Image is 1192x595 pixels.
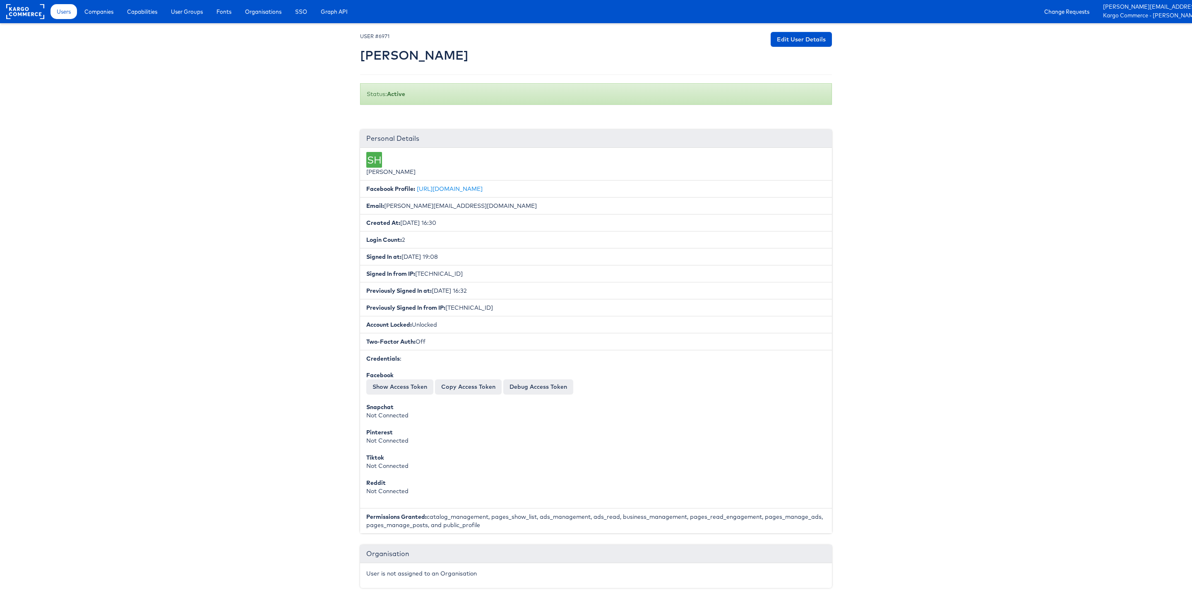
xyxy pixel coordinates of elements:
[366,219,400,226] b: Created At:
[360,130,832,148] div: Personal Details
[366,428,826,445] div: Not Connected
[127,7,157,16] span: Capabilities
[366,304,445,311] b: Previously Signed In from IP:
[84,7,113,16] span: Companies
[121,4,163,19] a: Capabilities
[1103,3,1186,12] a: [PERSON_NAME][EMAIL_ADDRESS][PERSON_NAME][DOMAIN_NAME]
[366,270,415,277] b: Signed In from IP:
[366,453,826,470] div: Not Connected
[245,7,281,16] span: Organisations
[360,316,832,333] li: Unlocked
[360,265,832,282] li: [TECHNICAL_ID]
[360,248,832,265] li: [DATE] 19:08
[289,4,313,19] a: SSO
[366,569,826,578] p: User is not assigned to an Organisation
[210,4,238,19] a: Fonts
[366,338,416,345] b: Two-Factor Auth:
[50,4,77,19] a: Users
[239,4,288,19] a: Organisations
[366,355,400,362] b: Credentials
[360,48,469,62] h2: [PERSON_NAME]
[366,479,386,487] b: Reddit
[435,379,502,394] button: Copy Access Token
[366,379,433,394] button: Show Access Token
[1038,4,1096,19] a: Change Requests
[321,7,348,16] span: Graph API
[366,321,412,328] b: Account Locked:
[57,7,71,16] span: Users
[360,197,832,214] li: [PERSON_NAME][EMAIL_ADDRESS][DOMAIN_NAME]
[387,90,405,98] b: Active
[366,454,384,461] b: Tiktok
[366,513,427,520] b: Permissions Granted:
[315,4,354,19] a: Graph API
[165,4,209,19] a: User Groups
[366,429,393,436] b: Pinterest
[360,350,832,508] li: :
[360,33,389,39] small: USER #6971
[1103,12,1186,20] a: Kargo Commerce - [PERSON_NAME]
[366,287,432,294] b: Previously Signed In at:
[360,299,832,316] li: [TECHNICAL_ID]
[360,282,832,299] li: [DATE] 16:32
[171,7,203,16] span: User Groups
[360,83,832,105] div: Status:
[366,479,826,495] div: Not Connected
[771,32,832,47] a: Edit User Details
[360,148,832,181] li: [PERSON_NAME]
[503,379,573,394] a: Debug Access Token
[366,185,415,193] b: Facebook Profile:
[216,7,231,16] span: Fonts
[417,185,483,193] a: [URL][DOMAIN_NAME]
[366,202,384,210] b: Email:
[360,545,832,563] div: Organisation
[366,403,394,411] b: Snapchat
[360,508,832,533] li: catalog_management, pages_show_list, ads_management, ads_read, business_management, pages_read_en...
[360,333,832,350] li: Off
[366,403,826,419] div: Not Connected
[360,231,832,248] li: 2
[78,4,120,19] a: Companies
[366,253,401,260] b: Signed In at:
[366,152,382,168] div: SH
[295,7,307,16] span: SSO
[366,371,394,379] b: Facebook
[366,236,402,243] b: Login Count:
[360,214,832,231] li: [DATE] 16:30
